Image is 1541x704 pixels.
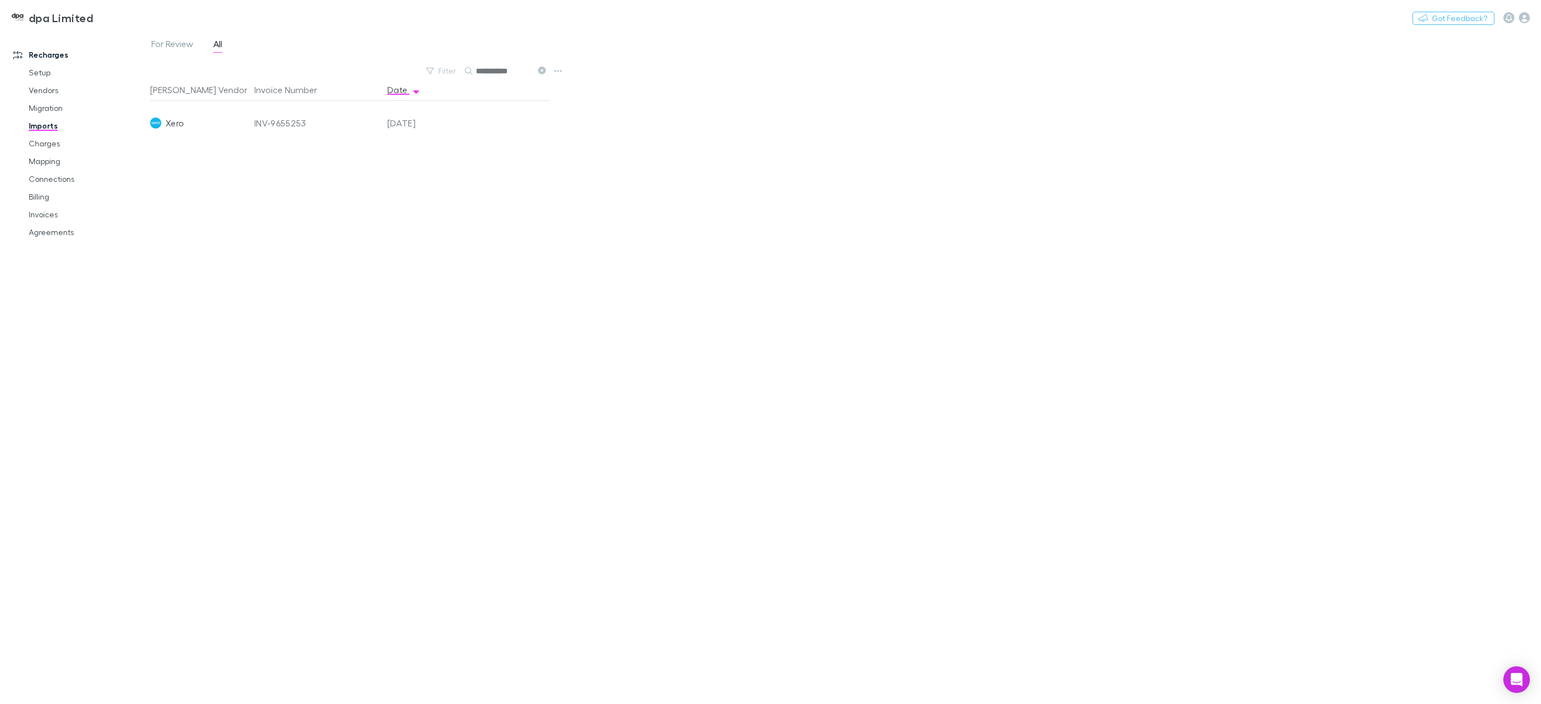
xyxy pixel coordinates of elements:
[18,206,156,223] a: Invoices
[18,64,156,81] a: Setup
[421,64,463,78] button: Filter
[150,79,260,101] button: [PERSON_NAME] Vendor
[29,11,93,24] h3: dpa Limited
[254,79,330,101] button: Invoice Number
[1412,12,1494,25] button: Got Feedback?
[254,101,378,145] div: INV-9655253
[18,170,156,188] a: Connections
[1503,666,1530,693] div: Open Intercom Messenger
[213,38,222,53] span: All
[387,79,421,101] button: Date
[18,117,156,135] a: Imports
[18,99,156,117] a: Migration
[383,101,449,145] div: [DATE]
[151,38,193,53] span: For Review
[11,11,24,24] img: dpa Limited's Logo
[4,4,100,31] a: dpa Limited
[18,135,156,152] a: Charges
[18,223,156,241] a: Agreements
[2,46,156,64] a: Recharges
[150,118,161,129] img: Xero's Logo
[166,101,184,145] span: Xero
[18,81,156,99] a: Vendors
[18,152,156,170] a: Mapping
[18,188,156,206] a: Billing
